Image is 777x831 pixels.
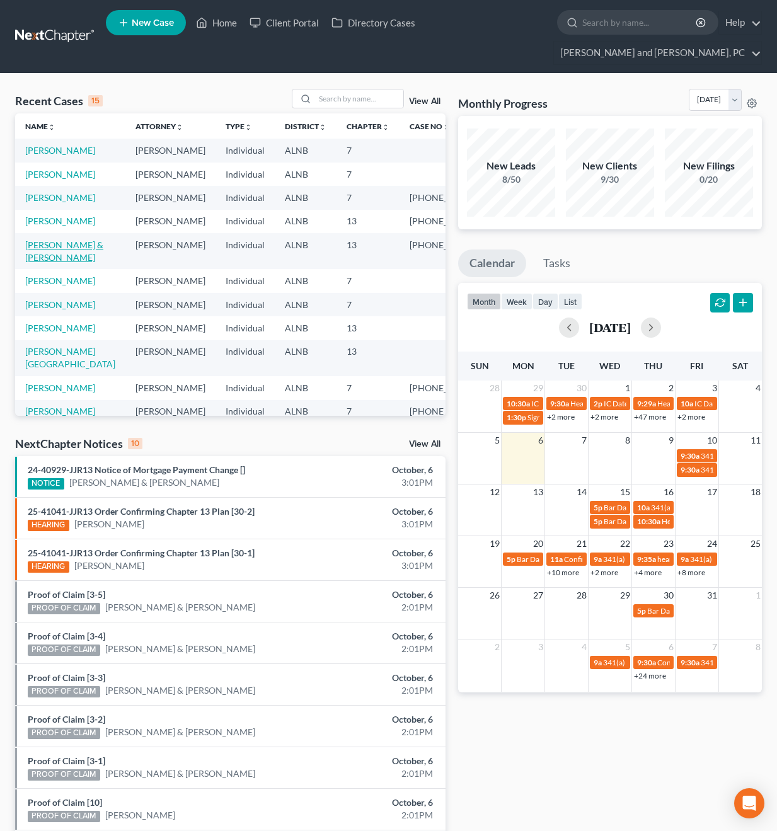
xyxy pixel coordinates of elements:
span: 21 [575,536,588,551]
span: 30 [662,588,675,603]
a: [PERSON_NAME] [25,323,95,333]
span: 5p [594,517,602,526]
button: week [501,293,532,310]
a: Proof of Claim [3-2] [28,714,105,725]
h3: Monthly Progress [458,96,548,111]
span: 7 [580,433,588,448]
a: [PERSON_NAME] [25,382,95,393]
span: IC Date for [PERSON_NAME] [604,399,700,408]
a: +2 more [677,412,705,421]
span: 9:30a [681,465,699,474]
a: Home [190,11,243,34]
span: 5p [637,606,646,616]
td: Individual [216,210,275,233]
a: +4 more [634,568,662,577]
td: 13 [337,316,400,340]
div: 10 [128,438,142,449]
span: 7 [711,639,718,655]
span: 9:29a [637,399,656,408]
a: [PERSON_NAME] and [PERSON_NAME], PC [554,42,761,64]
h2: [DATE] [589,321,631,334]
div: October, 6 [306,755,433,767]
a: [PERSON_NAME] [25,192,95,203]
td: ALNB [275,163,337,186]
a: [PERSON_NAME] [25,299,95,310]
div: October, 6 [306,672,433,684]
span: Hearing for [PERSON_NAME] [657,399,756,408]
div: October, 6 [306,588,433,601]
span: 9a [594,658,602,667]
a: 24-40929-JJR13 Notice of Mortgage Payment Change [] [28,464,245,475]
td: [PHONE_NUMBER] [400,400,498,423]
a: Proof of Claim [3-5] [28,589,105,600]
span: 10:30a [637,517,660,526]
span: hearing for [PERSON_NAME] [657,554,754,564]
div: 2:01PM [306,809,433,822]
span: 16 [662,484,675,500]
td: Individual [216,340,275,376]
td: [PERSON_NAME] [125,340,216,376]
div: 3:01PM [306,559,433,572]
div: NextChapter Notices [15,436,142,451]
span: 5 [624,639,631,655]
div: Open Intercom Messenger [734,788,764,818]
i: unfold_more [442,123,450,131]
span: 9:30a [550,399,569,408]
td: Individual [216,139,275,162]
a: [PERSON_NAME] & [PERSON_NAME] [105,643,255,655]
td: [PHONE_NUMBER] [400,376,498,399]
span: 1:30p [507,413,526,422]
a: View All [409,440,440,449]
span: 18 [749,484,762,500]
td: ALNB [275,269,337,292]
a: Districtunfold_more [285,122,326,131]
a: View All [409,97,440,106]
div: 8/50 [467,173,555,186]
span: 26 [488,588,501,603]
div: 2:01PM [306,726,433,738]
a: Case Nounfold_more [410,122,450,131]
span: 1 [754,588,762,603]
span: 15 [619,484,631,500]
a: [PERSON_NAME] & [PERSON_NAME] [105,767,255,780]
span: IC Date for [PERSON_NAME] [531,399,628,408]
span: Sat [732,360,748,371]
td: Individual [216,233,275,269]
div: 15 [88,95,103,106]
td: ALNB [275,233,337,269]
span: 5p [594,503,602,512]
span: 9a [681,554,689,564]
div: October, 6 [306,505,433,518]
td: [PERSON_NAME] [125,269,216,292]
input: Search by name... [315,89,403,108]
span: 12 [488,484,501,500]
span: 10:30a [507,399,530,408]
span: 10a [637,503,650,512]
a: [PERSON_NAME] [25,275,95,286]
i: unfold_more [176,123,183,131]
a: [PERSON_NAME] [25,406,95,416]
span: 11 [749,433,762,448]
div: 2:01PM [306,767,433,780]
div: PROOF OF CLAIM [28,645,100,656]
div: 9/30 [566,173,654,186]
div: New Clients [566,159,654,173]
td: Individual [216,316,275,340]
a: [PERSON_NAME] [25,145,95,156]
span: 25 [749,536,762,551]
a: +10 more [547,568,579,577]
span: New Case [132,18,174,28]
a: Typeunfold_more [226,122,252,131]
button: list [558,293,582,310]
span: Fri [690,360,703,371]
span: 30 [575,381,588,396]
td: ALNB [275,139,337,162]
td: 7 [337,163,400,186]
td: 7 [337,400,400,423]
span: 11a [550,554,563,564]
span: 31 [706,588,718,603]
span: 9:30a [681,658,699,667]
a: [PERSON_NAME][GEOGRAPHIC_DATA] [25,346,115,369]
td: 7 [337,186,400,209]
div: HEARING [28,561,69,573]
